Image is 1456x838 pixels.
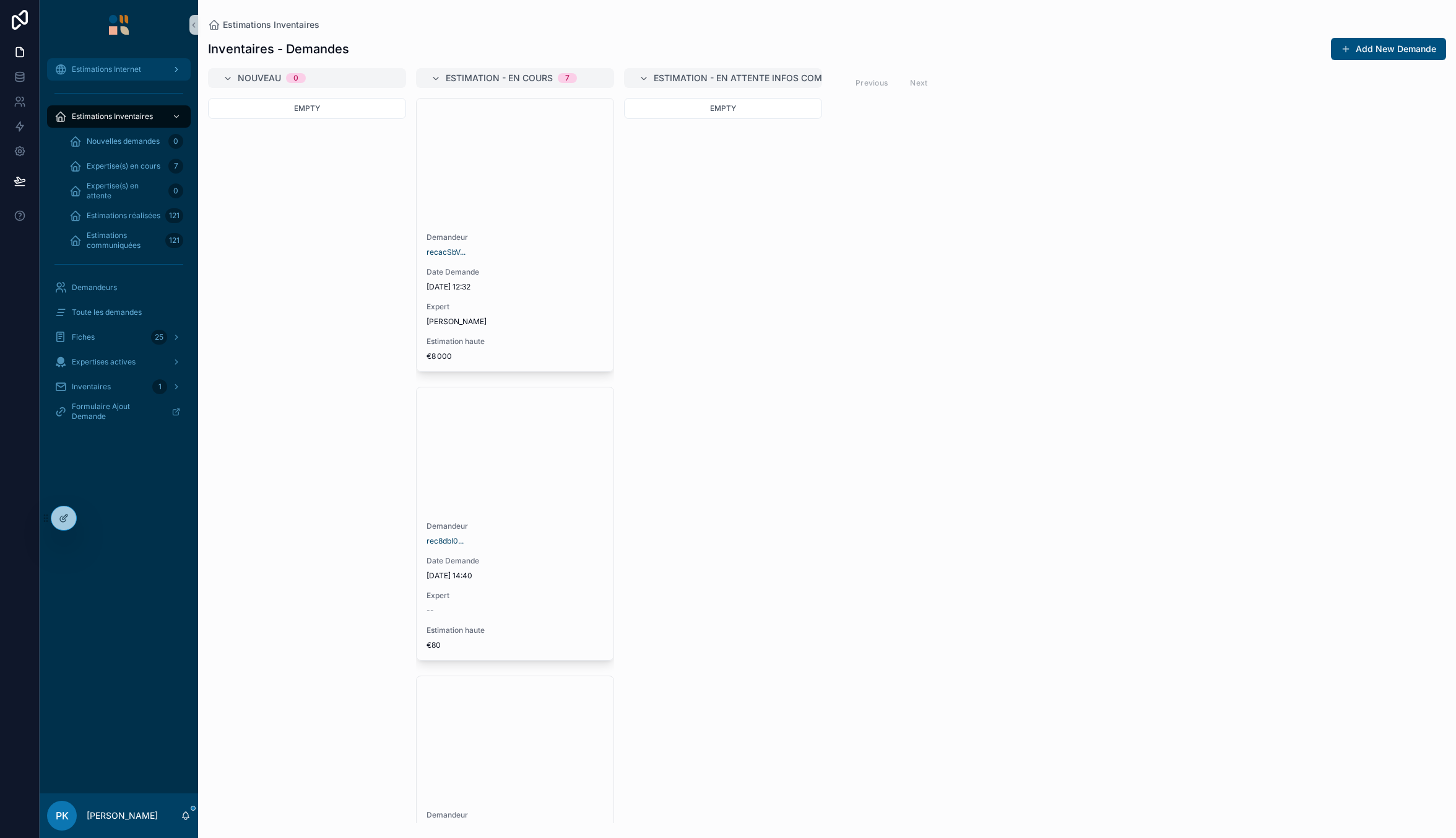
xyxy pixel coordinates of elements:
[62,155,191,177] a: Expertise(s) en cours7
[427,571,604,581] span: [DATE] 14:40
[47,301,191,324] a: Toute les demandes
[427,282,604,292] span: [DATE] 12:32
[109,15,129,35] img: App logo
[427,640,604,650] span: €80
[208,19,319,31] a: Estimations Inventaires
[72,64,141,74] span: Estimations Internet
[427,536,464,546] a: rec8dbI0...
[168,159,183,174] div: 7
[293,73,298,83] div: 0
[87,809,158,822] p: [PERSON_NAME]
[47,400,191,423] a: Formulaire Ajout Demande
[62,130,191,152] a: Nouvelles demandes0
[654,72,833,84] span: Estimation - En attente infos compl
[87,231,160,250] span: Estimations communiquées
[87,161,160,171] span: Expertise(s) en cours
[416,98,614,372] a: DemandeurrecacSbV...Date Demande[DATE] 12:32Expert[PERSON_NAME]Estimation haute€8 000
[72,332,95,342] span: Fiches
[427,591,604,601] span: Expert
[238,72,281,84] span: Nouveau
[165,208,183,223] div: 121
[427,302,604,312] span: Expert
[427,351,604,361] span: €8 000
[47,58,191,81] a: Estimations Internet
[427,810,604,820] span: Demandeur
[152,379,167,394] div: 1
[87,211,160,221] span: Estimations réalisées
[62,180,191,202] a: Expertise(s) en attente0
[72,112,153,121] span: Estimations Inventaires
[427,267,604,277] span: Date Demande
[72,307,142,317] span: Toute les demandes
[168,134,183,149] div: 0
[427,556,604,566] span: Date Demande
[72,382,111,392] span: Inventaires
[72,402,162,421] span: Formulaire Ajout Demande
[427,521,604,531] span: Demandeur
[223,19,319,31] span: Estimations Inventaires
[47,326,191,348] a: Fiches25
[165,233,183,248] div: 121
[565,73,570,83] div: 7
[62,229,191,252] a: Estimations communiquées121
[710,104,736,113] span: Empty
[417,676,613,795] div: IMG_3931.jpg
[47,376,191,398] a: Inventaires1
[72,283,117,293] span: Demandeurs
[87,136,160,146] span: Nouvelles demandes
[87,181,163,201] span: Expertise(s) en attente
[416,387,614,661] a: Demandeurrec8dbI0...Date Demande[DATE] 14:40Expert--Estimation haute€80
[427,606,434,615] span: --
[446,72,553,84] span: Estimation - En cours
[427,247,466,257] a: recacSbV...
[47,105,191,128] a: Estimations Inventaires
[168,183,183,198] div: 0
[427,337,604,346] span: Estimation haute
[427,625,604,635] span: Estimation haute
[208,40,349,58] h1: Inventaires - Demandes
[47,276,191,299] a: Demandeurs
[427,232,604,242] span: Demandeur
[40,50,198,439] div: scrollable content
[427,317,487,327] span: [PERSON_NAME]
[72,357,136,367] span: Expertises actives
[56,808,69,823] span: PK
[62,205,191,227] a: Estimations réalisées121
[294,104,320,113] span: Empty
[151,330,167,345] div: 25
[417,99,613,218] div: image.jpg
[417,387,613,506] div: IMG_3908.jpg
[1331,38,1446,60] button: Add New Demande
[47,351,191,373] a: Expertises actives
